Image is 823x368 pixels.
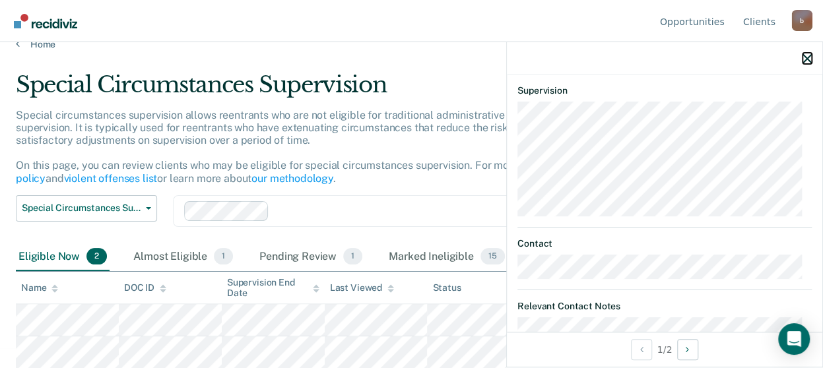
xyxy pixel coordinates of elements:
span: 15 [480,248,505,265]
div: Special Circumstances Supervision [16,71,756,109]
div: DOC ID [124,282,166,293]
span: 2 [86,248,107,265]
div: b [791,10,812,31]
div: Open Intercom Messenger [778,323,810,355]
div: Name [21,282,58,293]
div: Almost Eligible [131,243,236,272]
img: Recidiviz [14,14,77,28]
button: Next Opportunity [677,339,698,360]
button: Previous Opportunity [631,339,652,360]
span: 1 [343,248,362,265]
span: Special Circumstances Supervision [22,202,141,214]
a: Home [16,38,807,50]
a: our methodology [251,172,333,185]
div: Marked Ineligible [386,243,507,272]
div: Status [432,282,461,293]
a: supervision levels policy [16,159,754,184]
button: Profile dropdown button [791,10,812,31]
dt: Relevant Contact Notes [517,301,812,312]
div: Last Viewed [330,282,394,293]
a: violent offenses list [64,172,158,185]
dt: Supervision [517,85,812,96]
p: Special circumstances supervision allows reentrants who are not eligible for traditional administ... [16,109,754,185]
span: 1 [214,248,233,265]
dt: Contact [517,238,812,249]
div: Supervision End Date [227,277,319,299]
div: 1 / 2 [507,332,822,367]
div: Pending Review [257,243,365,272]
div: Eligible Now [16,243,110,272]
